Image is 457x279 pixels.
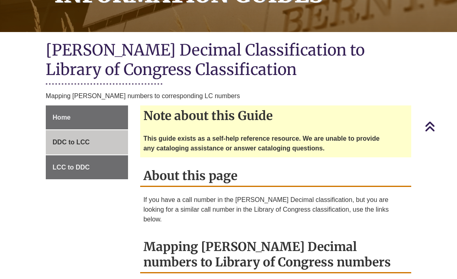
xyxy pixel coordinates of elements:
a: Back to Top [425,121,455,132]
p: If you have a call number in the [PERSON_NAME] Decimal classification, but you are looking for a ... [143,195,408,224]
div: Guide Page Menu [46,105,128,180]
a: LCC to DDC [46,155,128,180]
a: Home [46,105,128,130]
span: Home [53,114,70,121]
h2: About this page [140,165,411,187]
h2: Note about this Guide [140,105,411,126]
h1: [PERSON_NAME] Decimal Classification to Library of Congress Classification [46,40,411,81]
h2: Mapping [PERSON_NAME] Decimal numbers to Library of Congress numbers [140,236,411,273]
strong: This guide exists as a self-help reference resource. We are unable to provide any cataloging assi... [143,135,380,152]
span: LCC to DDC [53,164,90,171]
a: DDC to LCC [46,130,128,155]
span: DDC to LCC [53,139,90,146]
span: Mapping [PERSON_NAME] numbers to corresponding LC numbers [46,92,240,99]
